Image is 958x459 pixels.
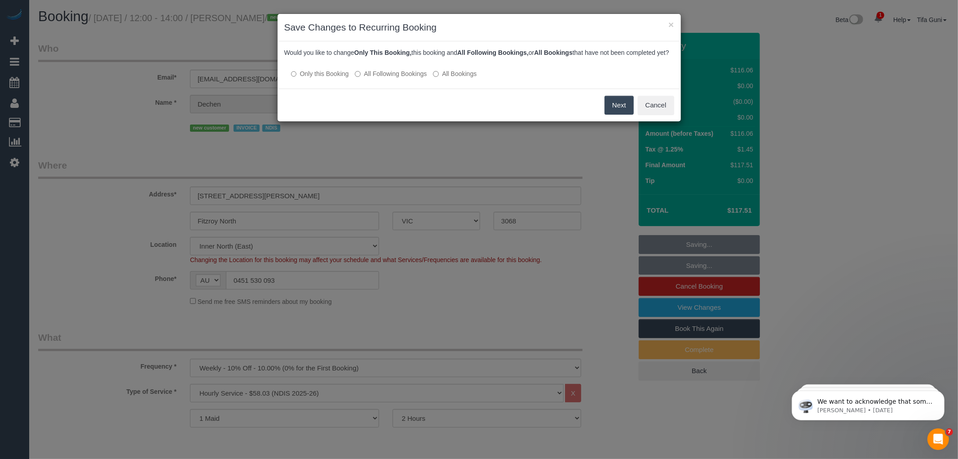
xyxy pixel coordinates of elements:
input: All Bookings [433,71,439,77]
input: Only this Booking [291,71,297,77]
label: All bookings that have not been completed yet will be changed. [433,69,477,78]
p: Would you like to change this booking and or that have not been completed yet? [284,48,674,57]
b: All Following Bookings, [457,49,529,56]
p: Message from Ellie, sent 2w ago [39,35,155,43]
span: We want to acknowledge that some users may be experiencing lag or slower performance in our softw... [39,26,155,149]
b: Only This Booking, [354,49,412,56]
iframe: Intercom notifications message [778,372,958,435]
h3: Save Changes to Recurring Booking [284,21,674,34]
label: This and all the bookings after it will be changed. [355,69,427,78]
iframe: Intercom live chat [927,428,949,450]
button: × [668,20,674,29]
label: All other bookings in the series will remain the same. [291,69,349,78]
button: Next [605,96,634,115]
input: All Following Bookings [355,71,361,77]
span: 7 [946,428,953,436]
b: All Bookings [534,49,573,56]
button: Cancel [638,96,674,115]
